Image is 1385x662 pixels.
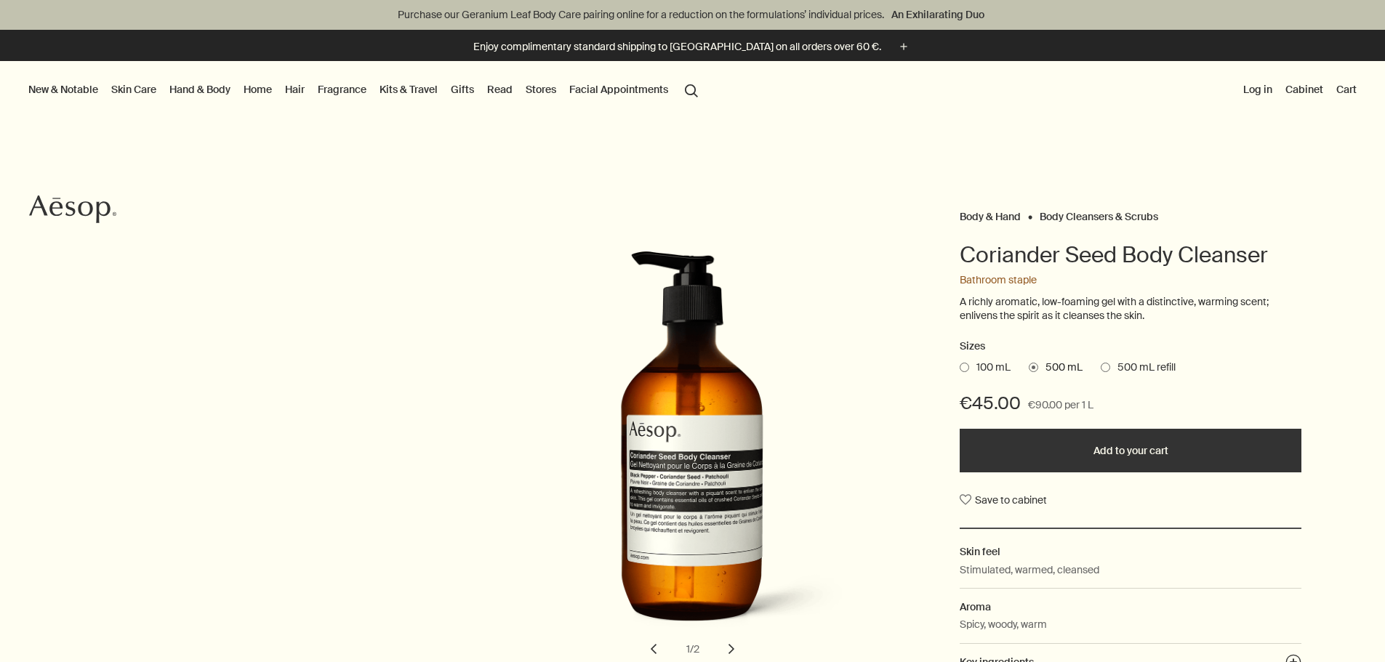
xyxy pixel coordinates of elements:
a: Cabinet [1282,80,1326,99]
img: Back of Aesop Coriander Seed Body Cleanser 500ml in amber bottle with pump [537,251,857,647]
a: Aesop [25,191,120,231]
nav: primary [25,61,704,119]
a: Hair [282,80,308,99]
a: An Exhilarating Duo [888,7,987,23]
span: €90.00 per 1 L [1028,397,1093,414]
button: Stores [523,80,559,99]
h1: Coriander Seed Body Cleanser [960,241,1301,270]
h2: Skin feel [960,544,1301,560]
a: Read [484,80,515,99]
h2: Aroma [960,599,1301,615]
span: 500 mL [1038,360,1083,375]
p: Spicy, woody, warm [960,616,1047,632]
h2: Sizes [960,338,1301,355]
span: €45.00 [960,392,1021,415]
a: Body & Hand [960,210,1021,217]
span: 500 mL refill [1110,360,1176,375]
button: Log in [1240,80,1275,99]
p: Enjoy complimentary standard shipping to [GEOGRAPHIC_DATA] on all orders over 60 €. [473,39,881,55]
button: Save to cabinet [960,487,1047,513]
p: Purchase our Geranium Leaf Body Care pairing online for a reduction on the formulations’ individu... [15,7,1370,23]
a: Skin Care [108,80,159,99]
p: A richly aromatic, low-foaming gel with a distinctive, warming scent; enlivens the spirit as it c... [960,295,1301,323]
nav: supplementary [1240,61,1360,119]
a: Facial Appointments [566,80,671,99]
button: Cart [1333,80,1360,99]
a: Hand & Body [166,80,233,99]
a: Kits & Travel [377,80,441,99]
button: Add to your cart - €45.00 [960,429,1301,472]
a: Fragrance [315,80,369,99]
button: New & Notable [25,80,101,99]
svg: Aesop [29,195,116,224]
a: Gifts [448,80,477,99]
a: Home [241,80,275,99]
p: Stimulated, warmed, cleansed [960,562,1099,578]
span: 100 mL [969,360,1011,375]
button: Enjoy complimentary standard shipping to [GEOGRAPHIC_DATA] on all orders over 60 €. [473,39,912,55]
a: Body Cleansers & Scrubs [1040,210,1158,217]
button: Open search [678,76,704,103]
